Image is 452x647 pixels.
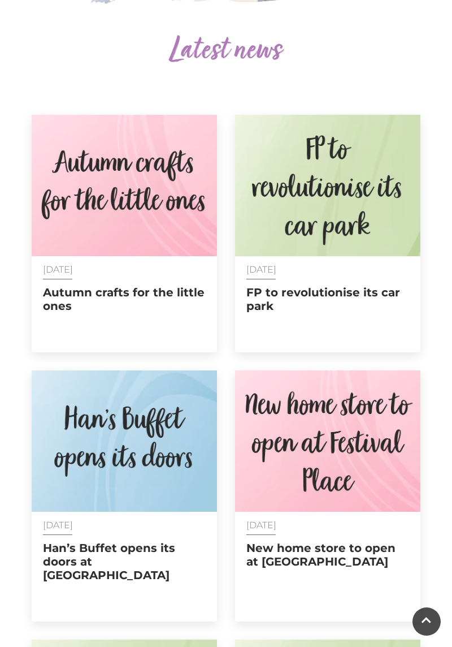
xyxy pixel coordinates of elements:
a: [DATE] New home store to open at [GEOGRAPHIC_DATA] [235,370,420,622]
p: [DATE] [43,520,206,530]
p: [DATE] [246,520,409,530]
h2: FP to revolutionise its car park [246,286,409,313]
h2: Autumn crafts for the little ones [43,286,206,313]
p: [DATE] [246,265,409,274]
a: [DATE] Han’s Buffet opens its doors at [GEOGRAPHIC_DATA] [32,370,217,622]
a: [DATE] Autumn crafts for the little ones [32,115,217,352]
h2: New home store to open at [GEOGRAPHIC_DATA] [246,541,409,568]
p: [DATE] [43,265,206,274]
h2: Han’s Buffet opens its doors at [GEOGRAPHIC_DATA] [43,541,206,582]
a: [DATE] FP to revolutionise its car park [235,115,420,352]
h2: Latest news [31,33,421,70]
